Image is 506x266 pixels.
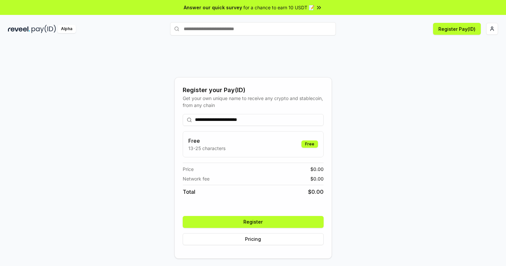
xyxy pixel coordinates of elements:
[310,175,324,182] span: $ 0.00
[433,23,481,35] button: Register Pay(ID)
[32,25,56,33] img: pay_id
[243,4,314,11] span: for a chance to earn 10 USDT 📝
[308,188,324,196] span: $ 0.00
[183,175,210,182] span: Network fee
[57,25,76,33] div: Alpha
[183,188,195,196] span: Total
[310,166,324,173] span: $ 0.00
[183,95,324,109] div: Get your own unique name to receive any crypto and stablecoin, from any chain
[301,140,318,148] div: Free
[184,4,242,11] span: Answer our quick survey
[183,233,324,245] button: Pricing
[183,216,324,228] button: Register
[183,85,324,95] div: Register your Pay(ID)
[188,145,225,152] p: 13-25 characters
[8,25,30,33] img: reveel_dark
[188,137,225,145] h3: Free
[183,166,194,173] span: Price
